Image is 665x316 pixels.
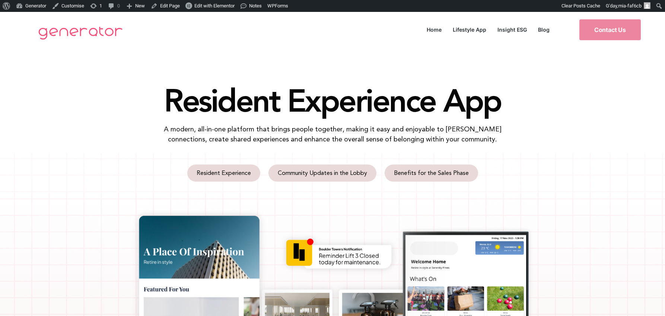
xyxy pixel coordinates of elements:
[447,25,492,35] a: Lifestyle App
[579,19,641,40] a: Contact Us
[492,25,532,35] a: Insight ESG
[421,25,555,35] nav: Menu
[197,170,251,176] span: Resident Experience
[394,170,469,176] span: Benefits for the Sales Phase
[120,85,545,116] h1: Resident Experience App
[152,124,513,144] p: A modern, all-in-one platform that brings people together, making it easy and enjoyable to [PERSO...
[194,3,235,9] span: Edit with Elementor
[421,25,447,35] a: Home
[385,165,478,182] a: Benefits for the Sales Phase
[268,165,376,182] a: Community Updates in the Lobby
[618,3,642,9] span: mia-faf6cb
[594,27,626,33] span: Contact Us
[532,25,555,35] a: Blog
[187,165,260,182] a: Resident Experience
[278,170,367,176] span: Community Updates in the Lobby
